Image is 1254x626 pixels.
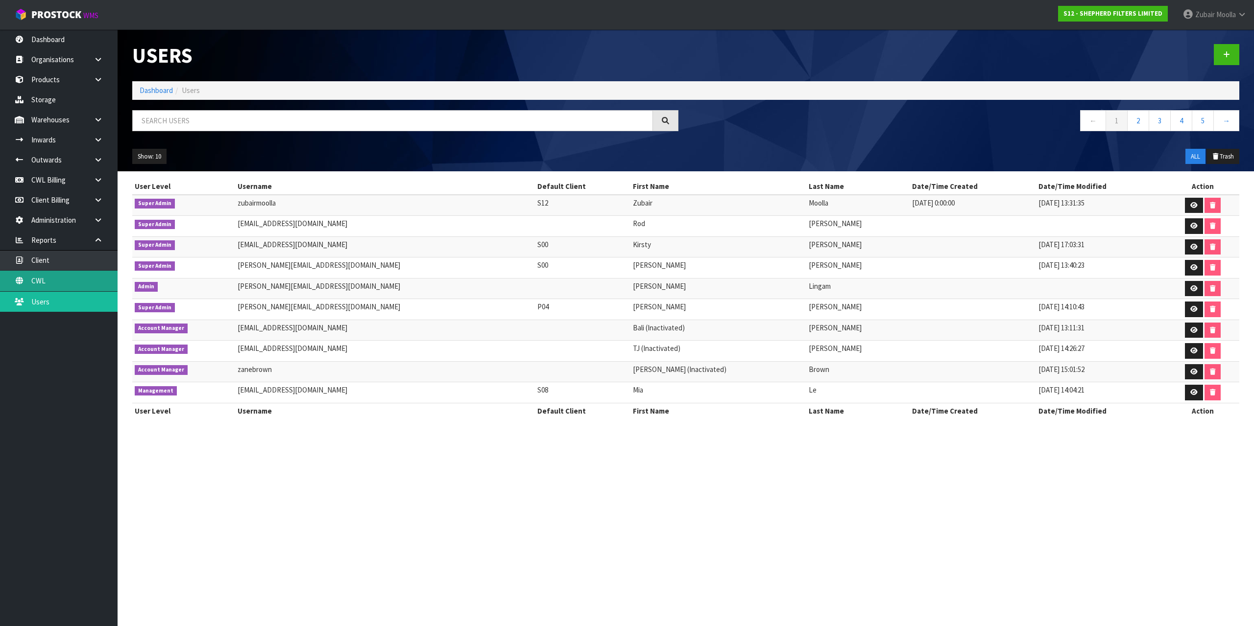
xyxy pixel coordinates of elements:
td: [PERSON_NAME][EMAIL_ADDRESS][DOMAIN_NAME] [235,257,535,278]
td: [PERSON_NAME] [806,257,910,278]
span: Users [182,86,200,95]
td: [PERSON_NAME] [806,299,910,320]
td: [PERSON_NAME] [806,341,910,362]
td: [EMAIL_ADDRESS][DOMAIN_NAME] [235,236,535,257]
td: [PERSON_NAME][EMAIL_ADDRESS][DOMAIN_NAME] [235,278,535,299]
th: Default Client [535,179,630,194]
td: P04 [535,299,630,320]
span: Super Admin [135,220,175,230]
td: zubairmoolla [235,195,535,216]
td: S12 [535,195,630,216]
th: Action [1166,403,1239,418]
td: [EMAIL_ADDRESS][DOMAIN_NAME] [235,341,535,362]
td: [PERSON_NAME] (Inactivated) [630,361,807,382]
td: [EMAIL_ADDRESS][DOMAIN_NAME] [235,320,535,341]
td: zanebrown [235,361,535,382]
td: [PERSON_NAME][EMAIL_ADDRESS][DOMAIN_NAME] [235,299,535,320]
td: Rod [630,216,807,237]
span: Super Admin [135,261,175,271]
td: [DATE] 13:11:31 [1036,320,1167,341]
td: [DATE] 14:26:27 [1036,341,1167,362]
td: Bali (Inactivated) [630,320,807,341]
td: [PERSON_NAME] [806,236,910,257]
td: [DATE] 14:04:21 [1036,382,1167,403]
span: Zubair [1195,10,1215,19]
nav: Page navigation [693,110,1239,134]
th: Date/Time Modified [1036,179,1167,194]
a: S12 - SHEPHERD FILTERS LIMITED [1058,6,1168,22]
span: Management [135,386,177,396]
td: [EMAIL_ADDRESS][DOMAIN_NAME] [235,382,535,403]
td: [PERSON_NAME] [806,216,910,237]
td: Le [806,382,910,403]
td: TJ (Inactivated) [630,341,807,362]
td: Moolla [806,195,910,216]
a: 1 [1106,110,1128,131]
a: → [1213,110,1239,131]
th: Date/Time Created [910,179,1036,194]
th: Action [1166,179,1239,194]
span: Account Manager [135,324,188,333]
button: Trash [1206,149,1239,164]
td: S00 [535,236,630,257]
a: Dashboard [140,86,173,95]
td: [DATE] 0:00:00 [910,195,1036,216]
th: First Name [630,179,807,194]
strong: S12 - SHEPHERD FILTERS LIMITED [1063,9,1162,18]
button: ALL [1185,149,1206,164]
th: User Level [132,179,235,194]
small: WMS [83,11,98,20]
th: Date/Time Modified [1036,403,1167,418]
a: 2 [1127,110,1149,131]
button: Show: 10 [132,149,167,164]
td: [EMAIL_ADDRESS][DOMAIN_NAME] [235,216,535,237]
td: Lingam [806,278,910,299]
span: ProStock [31,8,81,21]
span: Account Manager [135,345,188,354]
th: User Level [132,403,235,418]
th: Username [235,403,535,418]
td: [DATE] 17:03:31 [1036,236,1167,257]
input: Search users [132,110,653,131]
a: 4 [1170,110,1192,131]
td: Zubair [630,195,807,216]
td: [DATE] 14:10:43 [1036,299,1167,320]
td: S08 [535,382,630,403]
td: Brown [806,361,910,382]
th: First Name [630,403,807,418]
td: [PERSON_NAME] [630,257,807,278]
td: [DATE] 13:40:23 [1036,257,1167,278]
td: S00 [535,257,630,278]
a: 3 [1149,110,1171,131]
th: Last Name [806,179,910,194]
td: Mia [630,382,807,403]
h1: Users [132,44,678,67]
td: [PERSON_NAME] [806,320,910,341]
td: Kirsty [630,236,807,257]
span: Moolla [1216,10,1236,19]
span: Super Admin [135,303,175,313]
a: ← [1080,110,1106,131]
img: cube-alt.png [15,8,27,21]
span: Super Admin [135,240,175,250]
td: [DATE] 13:31:35 [1036,195,1167,216]
th: Date/Time Created [910,403,1036,418]
span: Account Manager [135,365,188,375]
span: Admin [135,282,158,292]
td: [DATE] 15:01:52 [1036,361,1167,382]
td: [PERSON_NAME] [630,299,807,320]
th: Username [235,179,535,194]
a: 5 [1192,110,1214,131]
span: Super Admin [135,199,175,209]
th: Last Name [806,403,910,418]
th: Default Client [535,403,630,418]
td: [PERSON_NAME] [630,278,807,299]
